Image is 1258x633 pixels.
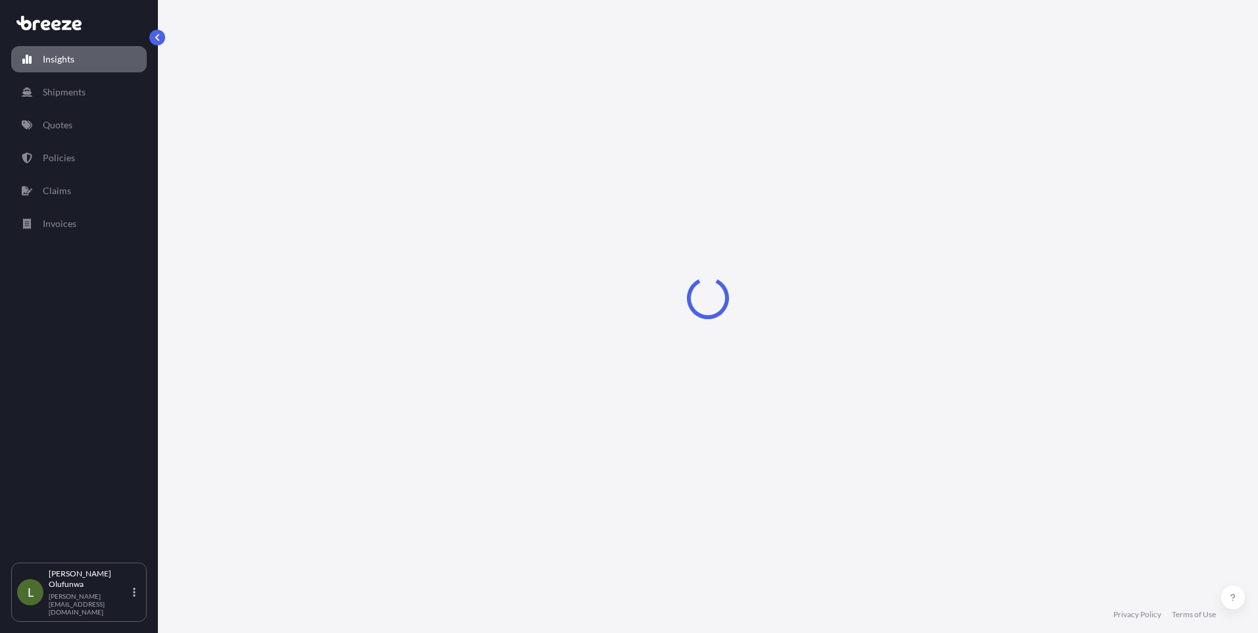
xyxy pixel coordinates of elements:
p: Claims [43,184,71,197]
p: Insights [43,53,74,66]
a: Policies [11,145,147,171]
p: Invoices [43,217,76,230]
span: L [28,586,34,599]
a: Shipments [11,79,147,105]
a: Invoices [11,211,147,237]
a: Privacy Policy [1113,609,1161,620]
a: Claims [11,178,147,204]
p: Quotes [43,118,72,132]
p: Policies [43,151,75,165]
p: Shipments [43,86,86,99]
a: Insights [11,46,147,72]
p: [PERSON_NAME][EMAIL_ADDRESS][DOMAIN_NAME] [49,592,130,616]
a: Quotes [11,112,147,138]
p: [PERSON_NAME] Olufunwa [49,569,130,590]
a: Terms of Use [1172,609,1216,620]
